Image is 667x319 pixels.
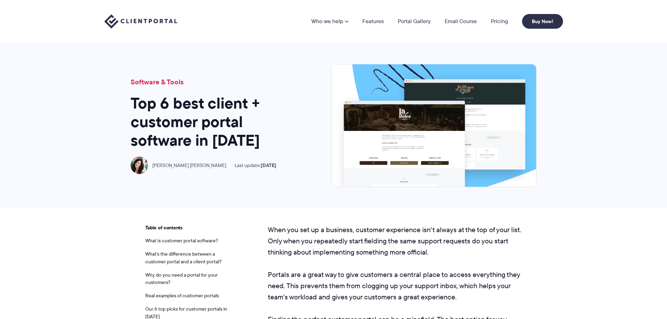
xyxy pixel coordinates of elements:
a: Pricing [491,19,508,24]
a: Email Course [445,19,477,24]
span: Last update: [235,162,276,168]
span: [PERSON_NAME] [PERSON_NAME] [152,162,226,168]
a: What is customer portal software? [145,237,218,244]
span: Table of contents [145,224,233,232]
a: Software & Tools [131,77,183,87]
p: Portals are a great way to give customers a central place to access everything they need. This pr... [268,269,522,303]
a: Real examples of customer portals [145,292,219,299]
a: Why do you need a portal for your customers? [145,271,218,286]
time: [DATE] [261,161,276,169]
a: Portal Gallery [398,19,431,24]
a: Features [362,19,384,24]
a: Buy Now! [522,14,563,29]
h1: Top 6 best client + customer portal software in [DATE] [131,94,299,150]
a: What's the difference between a customer portal and a client portal? [145,250,222,265]
a: Who we help [311,19,348,24]
p: When you set up a business, customer experience isn't always at the top of your list. Only when y... [268,224,522,258]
